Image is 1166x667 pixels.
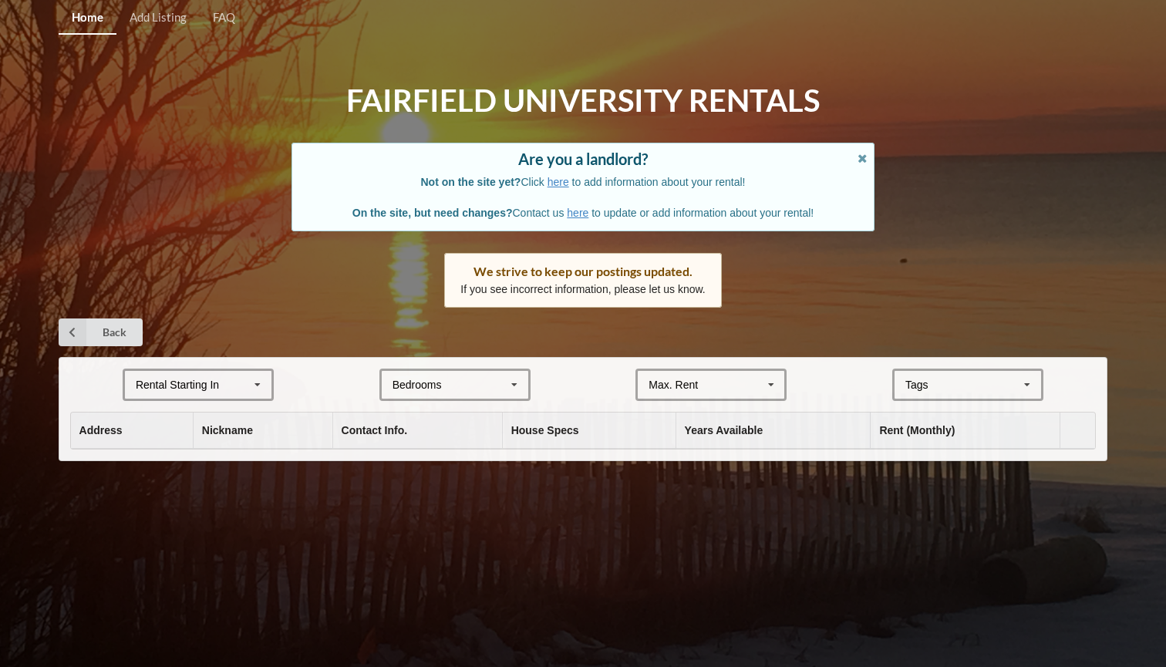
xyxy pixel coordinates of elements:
b: On the site, but need changes? [352,207,513,219]
a: Home [59,2,116,35]
div: Rental Starting In [136,379,219,390]
h1: Fairfield University Rentals [346,81,820,120]
b: Not on the site yet? [421,176,521,188]
a: here [567,207,588,219]
th: Address [71,413,193,449]
a: FAQ [200,2,248,35]
th: Years Available [676,413,871,449]
th: House Specs [502,413,676,449]
div: Bedrooms [393,379,442,390]
a: Back [59,318,143,346]
span: Click to add information about your rental! [421,176,746,188]
th: Nickname [193,413,332,449]
div: Are you a landlord? [308,151,858,167]
span: Contact us to update or add information about your rental! [352,207,814,219]
div: Tags [901,376,951,394]
p: If you see incorrect information, please let us know. [460,281,706,297]
a: here [548,176,569,188]
a: Add Listing [116,2,200,35]
th: Contact Info. [332,413,502,449]
div: We strive to keep our postings updated. [460,264,706,279]
div: Max. Rent [649,379,698,390]
th: Rent (Monthly) [870,413,1059,449]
